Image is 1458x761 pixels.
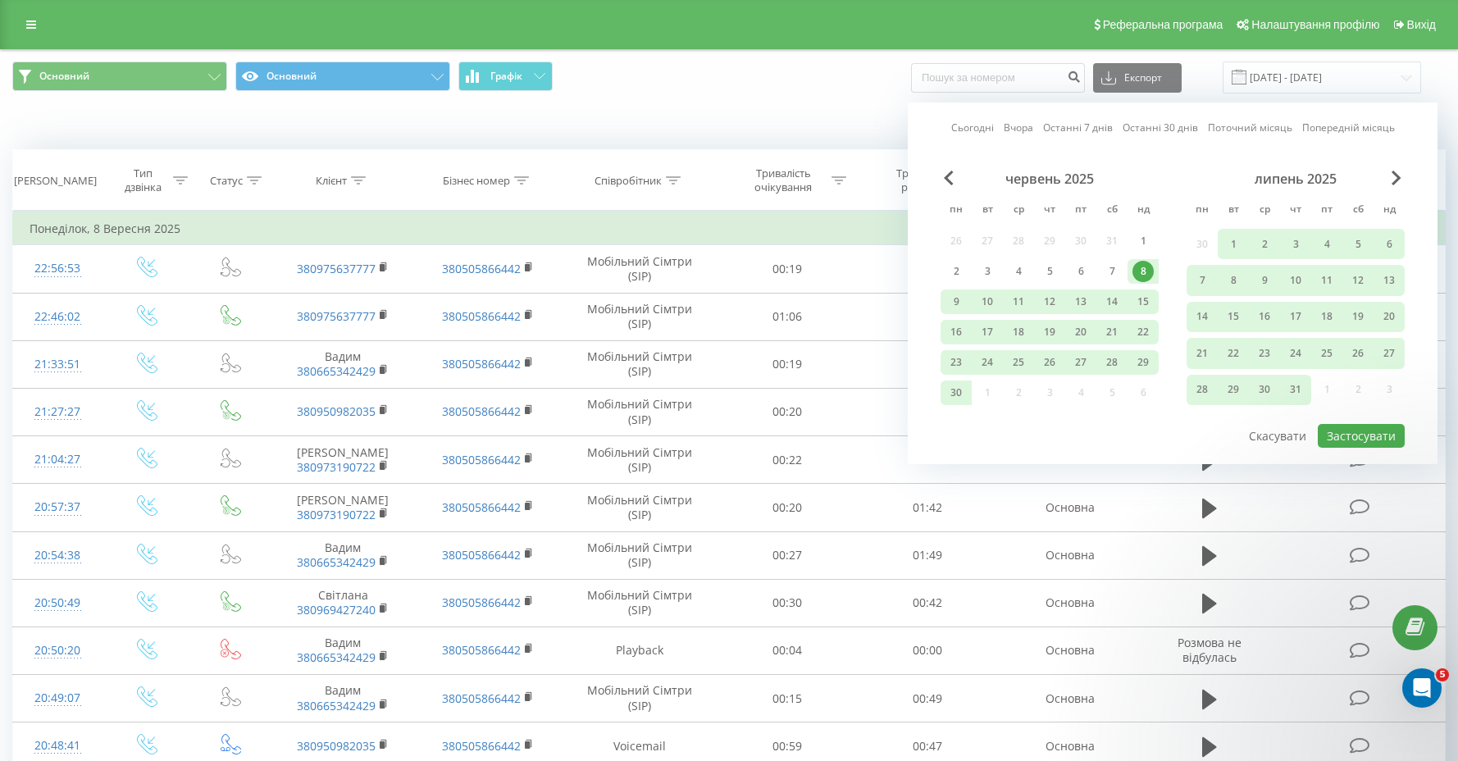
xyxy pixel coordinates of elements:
td: 01:06 [718,293,858,340]
td: Вадим [270,627,415,674]
div: 9 [1254,270,1275,291]
a: 380505866442 [442,690,521,706]
abbr: понеділок [1190,198,1214,223]
div: 31 [1285,379,1306,400]
td: Основна [997,675,1142,722]
div: ср 4 черв 2025 р. [1003,259,1034,284]
div: липень 2025 [1187,171,1405,187]
div: 16 [1254,306,1275,327]
div: 20:49:07 [30,682,86,714]
a: 380505866442 [442,547,521,563]
div: чт 3 лип 2025 р. [1280,229,1311,259]
div: 24 [1285,343,1306,364]
abbr: четвер [1037,198,1062,223]
abbr: неділя [1131,198,1155,223]
a: 380665342429 [297,649,376,665]
td: 00:30 [718,579,858,627]
td: 01:49 [858,531,998,579]
div: нд 8 черв 2025 р. [1128,259,1159,284]
div: чт 10 лип 2025 р. [1280,265,1311,295]
a: 380505866442 [442,499,521,515]
td: 01:42 [858,484,998,531]
div: 29 [1223,379,1244,400]
div: сб 28 черв 2025 р. [1096,350,1128,375]
div: вт 15 лип 2025 р. [1218,302,1249,332]
td: Вадим [270,675,415,722]
div: нд 15 черв 2025 р. [1128,289,1159,314]
div: 7 [1101,261,1123,282]
div: 20:50:20 [30,635,86,667]
td: 00:49 [858,675,998,722]
div: Співробітник [595,174,662,188]
td: Основна [997,627,1142,674]
td: Основна [997,531,1142,579]
a: 380950982035 [297,403,376,419]
a: 380505866442 [442,738,521,754]
td: 01:54 [858,340,998,388]
td: Вадим [270,531,415,579]
a: 380975637777 [297,308,376,324]
span: Previous Month [944,171,954,185]
a: Сьогодні [951,120,994,135]
a: 380505866442 [442,642,521,658]
td: 00:27 [718,531,858,579]
div: 10 [977,291,998,312]
div: 5 [1347,234,1369,255]
div: сб 5 лип 2025 р. [1342,229,1374,259]
td: [PERSON_NAME] [270,436,415,484]
div: нд 27 лип 2025 р. [1374,338,1405,368]
td: [PERSON_NAME] [270,484,415,531]
div: Бізнес номер [443,174,510,188]
div: ср 25 черв 2025 р. [1003,350,1034,375]
div: 21 [1101,321,1123,343]
div: 11 [1008,291,1029,312]
abbr: понеділок [944,198,968,223]
div: 10 [1285,270,1306,291]
div: 8 [1132,261,1154,282]
td: Мобільний Сімтри (SIP) [561,388,718,435]
div: ср 2 лип 2025 р. [1249,229,1280,259]
div: 1 [1132,230,1154,252]
td: 00:00 [858,627,998,674]
div: пт 27 черв 2025 р. [1065,350,1096,375]
div: 25 [1008,352,1029,373]
div: 3 [1285,234,1306,255]
div: 15 [1223,306,1244,327]
a: 380975637777 [297,261,376,276]
div: 21:33:51 [30,349,86,380]
div: сб 12 лип 2025 р. [1342,265,1374,295]
td: Понеділок, 8 Вересня 2025 [13,212,1446,245]
abbr: субота [1100,198,1124,223]
div: 14 [1101,291,1123,312]
div: 22:46:02 [30,301,86,333]
a: Поточний місяць [1208,120,1292,135]
div: червень 2025 [941,171,1159,187]
div: 25 [1316,343,1337,364]
div: пн 7 лип 2025 р. [1187,265,1218,295]
div: пн 30 черв 2025 р. [941,380,972,405]
span: 5 [1436,668,1449,681]
div: вт 3 черв 2025 р. [972,259,1003,284]
div: 13 [1070,291,1091,312]
div: 18 [1008,321,1029,343]
div: 12 [1347,270,1369,291]
td: Мобільний Сімтри (SIP) [561,293,718,340]
td: 00:19 [858,245,998,293]
td: 00:15 [718,675,858,722]
td: Мобільний Сімтри (SIP) [561,531,718,579]
div: 5 [1039,261,1060,282]
span: Вихід [1407,18,1436,31]
div: 11 [1316,270,1337,291]
span: Основний [39,70,89,83]
div: ср 23 лип 2025 р. [1249,338,1280,368]
a: 380665342429 [297,554,376,570]
div: Тривалість очікування [740,166,827,194]
td: Playback [561,627,718,674]
div: 7 [1191,270,1213,291]
div: 12 [1039,291,1060,312]
div: 26 [1039,352,1060,373]
button: Основний [12,62,227,91]
div: 22:56:53 [30,253,86,285]
a: Останні 7 днів [1043,120,1113,135]
abbr: вівторок [975,198,1000,223]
